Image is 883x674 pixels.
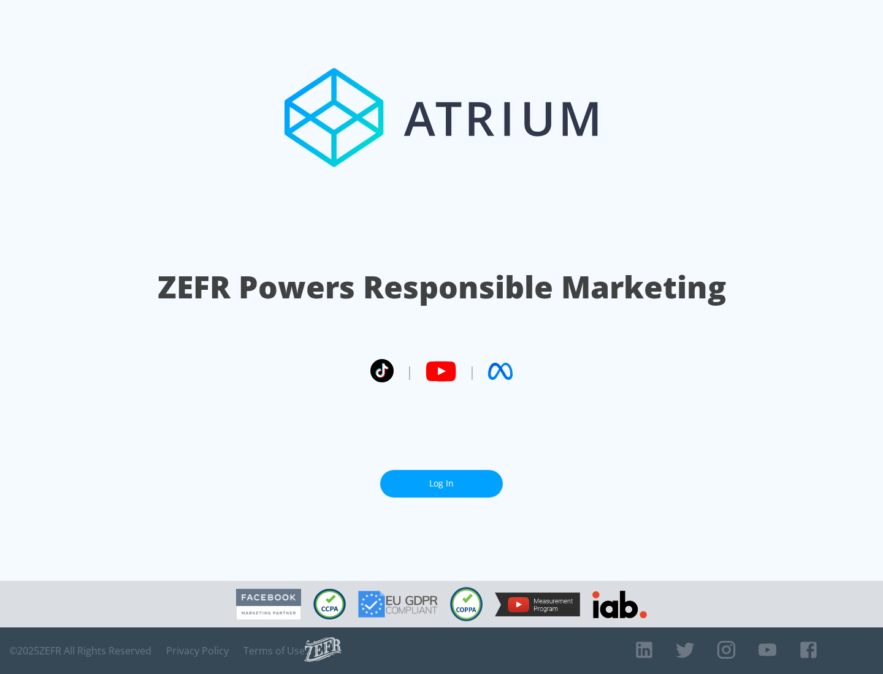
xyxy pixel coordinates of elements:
span: | [406,362,413,381]
a: Log In [380,470,503,498]
img: Facebook Marketing Partner [236,589,301,620]
img: IAB [592,591,647,618]
img: YouTube Measurement Program [495,593,580,616]
h1: ZEFR Powers Responsible Marketing [158,266,726,308]
a: Terms of Use [243,645,305,657]
a: Privacy Policy [166,645,229,657]
img: GDPR Compliant [358,591,438,618]
img: CCPA Compliant [313,589,346,619]
img: COPPA Compliant [450,587,483,621]
span: | [468,362,476,381]
span: © 2025 ZEFR All Rights Reserved [9,645,151,657]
